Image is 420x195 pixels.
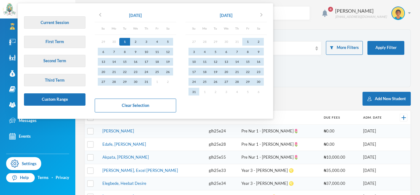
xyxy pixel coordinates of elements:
div: 20 [98,68,109,75]
div: 27 [98,78,109,86]
div: 15 [119,58,130,66]
div: [DATE] [220,13,232,19]
div: 6 [221,48,232,55]
button: Current Session [24,16,85,29]
img: STUDENT [392,7,404,19]
div: 10 [188,58,199,66]
td: ₦10,000.00 [321,151,360,164]
a: Edafe, [PERSON_NAME] [102,142,146,147]
button: Second Term [24,55,85,67]
div: 24 [141,68,152,75]
a: Terms [38,175,49,181]
div: [DATE] [129,13,142,19]
div: 10 [141,48,152,55]
td: glh25e33 [206,164,238,177]
div: 15 [242,58,253,66]
div: Mo [199,25,210,31]
div: · [52,175,53,181]
div: 30 [130,78,141,86]
td: Year 3 - [PERSON_NAME] ♌️ [238,177,321,190]
div: 23 [253,68,264,75]
div: 22 [242,68,253,75]
td: Year 3 - [PERSON_NAME] ♌️ [238,164,321,177]
div: 16 [130,58,141,66]
div: 19 [162,58,173,66]
div: Sa [253,25,264,31]
div: 23 [130,68,141,75]
div: 1 [119,38,130,46]
div: Th [232,25,242,31]
td: glh25e28 [206,138,238,151]
button: chevron_right [256,11,267,21]
td: [DATE] [360,177,393,190]
div: Fr [152,25,162,31]
td: [DATE] [360,164,393,177]
div: 28 [232,78,242,86]
div: [EMAIL_ADDRESS][DOMAIN_NAME] [335,14,387,19]
button: Clear Selection [95,99,176,112]
td: [DATE] [360,125,393,138]
div: Tu [210,25,221,31]
a: Privacy [56,175,69,181]
div: Events [9,133,31,140]
a: [PERSON_NAME] [102,128,134,133]
div: Mo [109,25,119,31]
td: glh25e34 [206,177,238,190]
div: 25 [152,68,162,75]
td: glh25e24 [206,125,238,138]
div: 2 [253,38,264,46]
div: 4 [199,48,210,55]
img: + [402,116,406,120]
td: Pre Nur 1 - [PERSON_NAME]🌷 [238,138,321,151]
div: 16 [253,58,264,66]
button: Custom Range [24,93,85,106]
div: Su [188,25,199,31]
div: 8 [119,48,130,55]
div: 26 [162,68,173,75]
div: 28 [109,78,119,86]
div: 13 [221,58,232,66]
div: 27 [221,78,232,86]
div: 25 [199,78,210,86]
div: 3 [141,38,152,46]
button: Third Term [24,74,85,86]
td: ₦37,000.00 [321,177,360,190]
td: glh25e55 [206,151,238,164]
a: Elegbede, Heebat Desire [102,181,146,186]
div: 11 [199,58,210,66]
div: 13 [98,58,109,66]
div: 7 [232,48,242,55]
td: ₦0.00 [321,125,360,138]
button: chevron_left [95,11,106,21]
a: [PERSON_NAME], Excel [PERSON_NAME] [102,168,178,173]
a: Akpata, [PERSON_NAME] [102,155,149,160]
button: Apply Filter [367,41,404,55]
div: 26 [210,78,221,86]
button: More Filters [326,41,363,55]
div: Su [98,25,109,31]
div: 6 [98,48,109,55]
div: Tu [119,25,130,31]
div: [PERSON_NAME] [335,7,387,14]
div: 29 [119,78,130,86]
div: We [130,25,141,31]
div: 31 [141,78,152,86]
div: 1 [242,38,253,46]
div: 11 [152,48,162,55]
a: Help [6,173,35,182]
td: Pre Nur 1 - [PERSON_NAME]🌷 [238,151,321,164]
div: Fr [242,25,253,31]
td: [DATE] [360,138,393,151]
div: 8 [242,48,253,55]
div: 2 [130,38,141,46]
div: 14 [232,58,242,66]
img: logo [3,3,16,16]
div: 5 [162,38,173,46]
div: 3 [188,48,199,55]
div: Sa [162,25,173,31]
td: Pre Nur 1 - [PERSON_NAME]🌷 [238,125,321,138]
div: 7 [109,48,119,55]
i: chevron_left [97,11,104,18]
div: 17 [188,68,199,75]
div: 19 [210,68,221,75]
